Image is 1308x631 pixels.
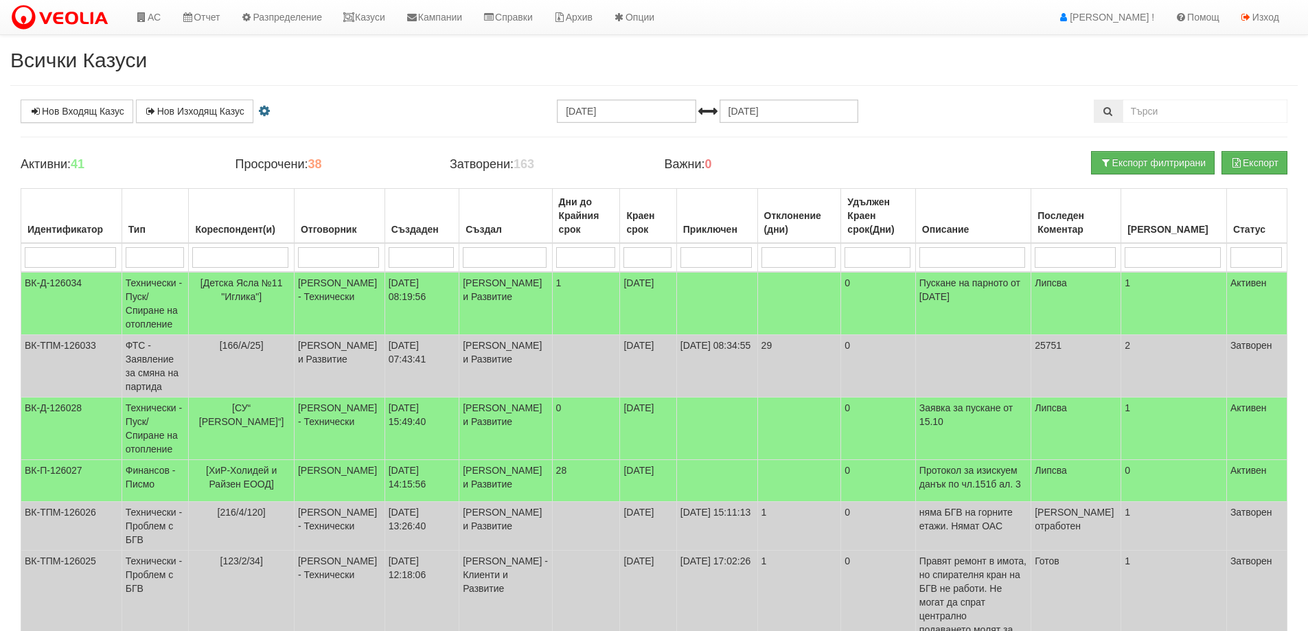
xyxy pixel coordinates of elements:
[459,460,552,502] td: [PERSON_NAME] и Развитие
[919,401,1027,428] p: Заявка за пускане от 15.10
[459,189,552,244] th: Създал: No sort applied, activate to apply an ascending sort
[1121,398,1227,460] td: 1
[556,277,562,288] span: 1
[1226,189,1287,244] th: Статус: No sort applied, activate to apply an ascending sort
[256,106,273,116] i: Настройки
[705,157,712,171] b: 0
[21,272,122,335] td: ВК-Д-126034
[385,335,459,398] td: [DATE] 07:43:41
[1031,189,1121,244] th: Последен Коментар: No sort applied, activate to apply an ascending sort
[463,220,548,239] div: Създал
[1123,100,1287,123] input: Търсене по Идентификатор, Бл/Вх/Ап, Тип, Описание, Моб. Номер, Имейл, Файл, Коментар,
[1035,465,1067,476] span: Липсва
[915,189,1031,244] th: Описание: No sort applied, activate to apply an ascending sort
[556,192,617,239] div: Дни до Крайния срок
[1121,272,1227,335] td: 1
[1121,502,1227,551] td: 1
[620,502,676,551] td: [DATE]
[294,460,385,502] td: [PERSON_NAME]
[623,206,672,239] div: Краен срок
[1035,507,1114,531] span: [PERSON_NAME] отработен
[841,502,915,551] td: 0
[1035,555,1059,566] span: Готов
[1226,398,1287,460] td: Активен
[200,277,283,302] span: [Детска Ясла №11 "Иглика"]
[1121,335,1227,398] td: 2
[919,276,1027,303] p: Пускане на парното от [DATE]
[298,220,381,239] div: Отговорник
[220,340,264,351] span: [166/А/25]
[385,502,459,551] td: [DATE] 13:26:40
[189,189,295,244] th: Кореспондент(и): No sort applied, activate to apply an ascending sort
[919,505,1027,533] p: няма БГВ на горните етажи. Нямат ОАС
[676,189,757,244] th: Приключен: No sort applied, activate to apply an ascending sort
[122,335,189,398] td: ФТС - Заявление за смяна на партида
[1121,189,1227,244] th: Брой Файлове: No sort applied, activate to apply an ascending sort
[841,189,915,244] th: Удължен Краен срок(Дни): No sort applied, activate to apply an ascending sort
[389,220,455,239] div: Създаден
[459,272,552,335] td: [PERSON_NAME] и Развитие
[841,272,915,335] td: 0
[841,460,915,502] td: 0
[1226,335,1287,398] td: Затворен
[122,460,189,502] td: Финансов - Писмо
[385,460,459,502] td: [DATE] 14:15:56
[757,502,841,551] td: 1
[220,555,263,566] span: [123/2/34]
[199,402,284,427] span: [СУ“ [PERSON_NAME]“]
[126,220,185,239] div: Тип
[385,189,459,244] th: Създаден: No sort applied, activate to apply an ascending sort
[1091,151,1215,174] button: Експорт филтрирани
[21,460,122,502] td: ВК-П-126027
[841,398,915,460] td: 0
[21,189,122,244] th: Идентификатор: No sort applied, activate to apply an ascending sort
[21,335,122,398] td: ВК-ТПМ-126033
[459,502,552,551] td: [PERSON_NAME] и Развитие
[294,272,385,335] td: [PERSON_NAME] - Технически
[21,398,122,460] td: ВК-Д-126028
[1035,340,1062,351] span: 25751
[761,206,838,239] div: Отклонение (дни)
[294,398,385,460] td: [PERSON_NAME] - Технически
[459,335,552,398] td: [PERSON_NAME] и Развитие
[919,220,1027,239] div: Описание
[620,460,676,502] td: [DATE]
[71,157,84,171] b: 41
[294,189,385,244] th: Отговорник: No sort applied, activate to apply an ascending sort
[676,335,757,398] td: [DATE] 08:34:55
[218,507,266,518] span: [216/4/120]
[25,220,118,239] div: Идентификатор
[1035,402,1067,413] span: Липсва
[620,335,676,398] td: [DATE]
[676,502,757,551] td: [DATE] 15:11:13
[556,402,562,413] span: 0
[122,272,189,335] td: Технически - Пуск/Спиране на отопление
[294,502,385,551] td: [PERSON_NAME] - Технически
[556,465,567,476] span: 28
[21,158,214,172] h4: Активни:
[122,502,189,551] td: Технически - Проблем с БГВ
[1035,277,1067,288] span: Липсва
[552,189,620,244] th: Дни до Крайния срок: No sort applied, activate to apply an ascending sort
[10,49,1298,71] h2: Всички Казуси
[841,335,915,398] td: 0
[21,502,122,551] td: ВК-ТПМ-126026
[308,157,321,171] b: 38
[10,3,115,32] img: VeoliaLogo.png
[206,465,277,490] span: [ХиР-Холидей и Райзен ЕООД]
[1226,460,1287,502] td: Активен
[192,220,290,239] div: Кореспондент(и)
[122,398,189,460] td: Технически - Пуск/Спиране на отопление
[21,100,133,123] a: Нов Входящ Казус
[664,158,858,172] h4: Важни:
[450,158,643,172] h4: Затворени:
[1226,502,1287,551] td: Затворен
[680,220,754,239] div: Приключен
[385,398,459,460] td: [DATE] 15:49:40
[385,272,459,335] td: [DATE] 08:19:56
[136,100,253,123] a: Нов Изходящ Казус
[919,463,1027,491] p: Протокол за изискуем данък по чл.151б ал. 3
[1121,460,1227,502] td: 0
[1125,220,1223,239] div: [PERSON_NAME]
[620,189,676,244] th: Краен срок: No sort applied, activate to apply an ascending sort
